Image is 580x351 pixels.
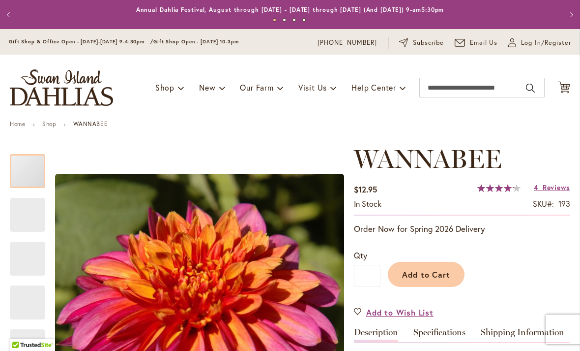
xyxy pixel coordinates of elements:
a: 4 Reviews [534,183,570,192]
button: 1 of 4 [273,18,276,22]
span: Gift Shop Open - [DATE] 10-3pm [153,38,239,45]
span: WANNABEE [354,143,502,174]
span: Add to Wish List [366,307,434,318]
div: WANNABEE [10,276,55,319]
button: 3 of 4 [292,18,296,22]
p: Order Now for Spring 2026 Delivery [354,223,570,235]
button: Next [560,5,580,25]
span: Reviews [543,183,570,192]
button: Add to Cart [388,262,464,287]
span: Our Farm [240,82,273,93]
a: [PHONE_NUMBER] [318,38,377,48]
a: store logo [10,69,113,106]
span: Gift Shop & Office Open - [DATE]-[DATE] 9-4:30pm / [9,38,153,45]
strong: SKU [533,198,554,209]
a: Log In/Register [508,38,571,48]
div: 193 [558,198,570,210]
span: In stock [354,198,381,209]
span: Add to Cart [402,269,451,280]
span: Email Us [470,38,498,48]
span: Log In/Register [521,38,571,48]
span: Visit Us [298,82,327,93]
div: WANNABEE [10,188,55,232]
a: Add to Wish List [354,307,434,318]
button: 4 of 4 [302,18,306,22]
button: 2 of 4 [283,18,286,22]
a: Home [10,120,25,128]
span: Shop [155,82,174,93]
span: 4 [534,183,538,192]
div: WANNABEE [10,144,55,188]
a: Description [354,328,398,342]
div: WANNABEE [10,232,55,276]
span: Subscribe [413,38,444,48]
iframe: Launch Accessibility Center [7,316,35,344]
span: $12.95 [354,184,377,194]
strong: WANNABEE [73,120,108,128]
a: Annual Dahlia Festival, August through [DATE] - [DATE] through [DATE] (And [DATE]) 9-am5:30pm [136,6,444,13]
a: Shipping Information [481,328,564,342]
span: New [199,82,215,93]
span: Qty [354,250,367,260]
a: Subscribe [399,38,444,48]
span: Help Center [351,82,396,93]
div: 85% [477,184,521,192]
a: Email Us [455,38,498,48]
a: Shop [42,120,56,128]
a: Specifications [413,328,465,342]
div: Availability [354,198,381,210]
